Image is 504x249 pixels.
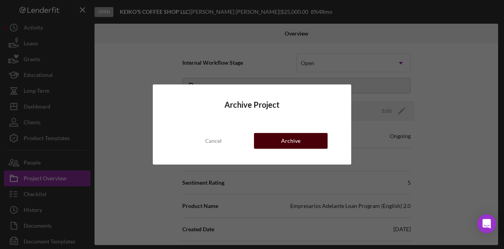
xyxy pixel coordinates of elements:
[477,214,496,233] div: Open Intercom Messenger
[176,133,250,149] button: Cancel
[254,133,328,149] button: Archive
[176,100,328,109] h4: Archive Project
[281,133,300,149] div: Archive
[205,133,222,149] div: Cancel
